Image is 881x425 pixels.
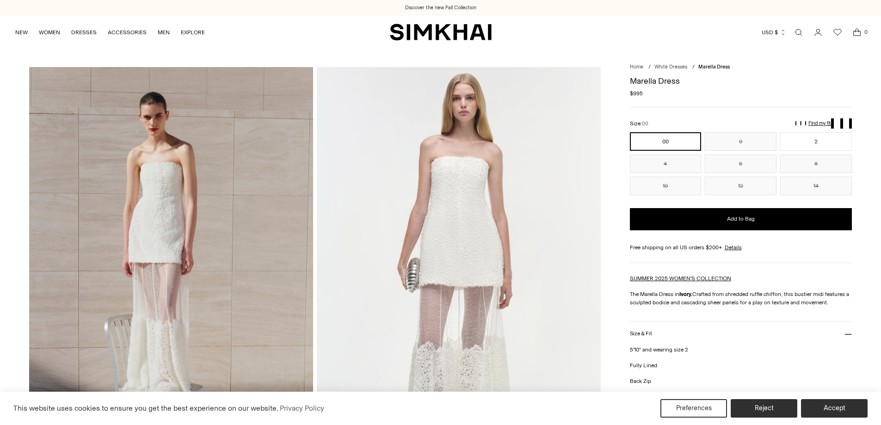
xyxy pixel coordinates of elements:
a: ACCESSORIES [108,22,147,43]
div: / [648,63,651,71]
span: Marella Dress [698,64,730,70]
a: MEN [158,22,170,43]
a: White Dresses [654,64,687,70]
button: 00 [630,132,702,151]
button: USD $ [762,22,786,43]
p: The Marella Dress in Crafted from shredded ruffle chiffon, this bustier midi features a sculpted ... [630,290,852,307]
p: Fully Lined [630,361,852,370]
a: EXPLORE [181,22,205,43]
span: 0 [862,28,870,36]
h3: Size & Fit [630,331,652,337]
button: Reject [731,399,797,418]
button: 6 [705,154,776,173]
span: Add to Bag [727,215,755,223]
a: Open search modal [789,23,808,42]
span: This website uses cookies to ensure you get the best experience on our website. [13,404,278,413]
button: 0 [705,132,776,151]
p: Back Zip [630,377,852,385]
button: 12 [705,177,776,195]
a: Discover the new Fall Collection [405,4,476,12]
button: 8 [780,154,852,173]
button: 4 [630,154,702,173]
div: / [692,63,695,71]
button: Accept [801,399,868,418]
a: Home [630,64,643,70]
label: Size: [630,119,648,128]
button: Size & Fit [630,322,852,345]
button: 10 [630,177,702,195]
a: Privacy Policy (opens in a new tab) [278,401,326,415]
span: $995 [630,89,643,98]
a: NEW [15,22,28,43]
div: Free shipping on all US orders $200+ [630,243,852,252]
a: Wishlist [828,23,847,42]
a: SIMKHAI [390,23,492,41]
a: DRESSES [71,22,97,43]
button: 14 [780,177,852,195]
h1: Marella Dress [630,77,852,85]
p: 5'10" and wearing size 2 [630,345,852,354]
strong: Ivory. [679,291,692,297]
a: WOMEN [39,22,60,43]
a: SUMMER 2025 WOMEN'S COLLECTION [630,275,731,282]
button: Add to Bag [630,208,852,230]
a: Details [725,243,742,252]
button: Preferences [660,399,727,418]
span: 00 [642,121,648,127]
a: Go to the account page [809,23,827,42]
nav: breadcrumbs [630,63,852,71]
a: Open cart modal [848,23,866,42]
button: 2 [780,132,852,151]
